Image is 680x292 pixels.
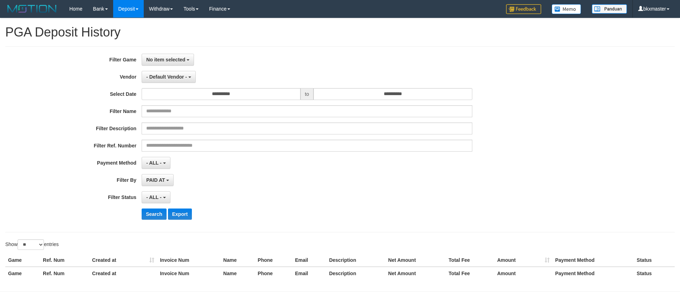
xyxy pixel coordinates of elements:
label: Show entries [5,239,59,250]
span: No item selected [146,57,185,62]
th: Total Fee [446,267,494,280]
th: Ref. Num [40,254,89,267]
span: - Default Vendor - [146,74,187,80]
th: Game [5,267,40,280]
span: - ALL - [146,160,162,166]
button: PAID AT [142,174,174,186]
button: Search [142,208,167,220]
th: Net Amount [386,267,446,280]
button: - ALL - [142,157,170,169]
th: Amount [494,254,552,267]
span: - ALL - [146,194,162,200]
th: Name [220,267,255,280]
th: Phone [255,254,292,267]
img: Feedback.jpg [506,4,541,14]
th: Created at [89,267,157,280]
button: - Default Vendor - [142,71,196,83]
button: No item selected [142,54,194,66]
h1: PGA Deposit History [5,25,675,39]
th: Status [634,254,675,267]
th: Amount [494,267,552,280]
th: Game [5,254,40,267]
th: Created at [89,254,157,267]
button: Export [168,208,192,220]
th: Status [634,267,675,280]
span: to [300,88,314,100]
th: Description [326,267,385,280]
th: Total Fee [446,254,494,267]
span: PAID AT [146,177,165,183]
th: Payment Method [552,267,634,280]
th: Invoice Num [157,254,220,267]
th: Payment Method [552,254,634,267]
img: MOTION_logo.png [5,4,59,14]
th: Ref. Num [40,267,89,280]
button: - ALL - [142,191,170,203]
th: Email [292,267,326,280]
img: Button%20Memo.svg [552,4,581,14]
th: Email [292,254,326,267]
th: Net Amount [386,254,446,267]
th: Phone [255,267,292,280]
select: Showentries [18,239,44,250]
th: Invoice Num [157,267,220,280]
th: Name [220,254,255,267]
img: panduan.png [592,4,627,14]
th: Description [326,254,385,267]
